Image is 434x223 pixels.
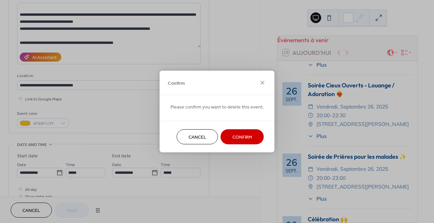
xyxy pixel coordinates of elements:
span: Please confirm you want to delete this event. [170,104,264,111]
button: Confirm [221,129,264,144]
button: Cancel [177,129,218,144]
span: Confirm [168,80,185,87]
span: Confirm [232,134,252,141]
span: Cancel [189,134,206,141]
